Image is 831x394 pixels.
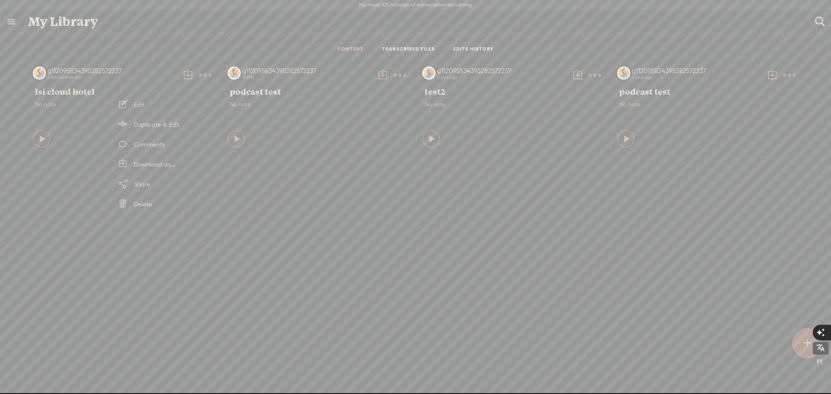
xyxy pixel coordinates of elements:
[358,2,473,9] label: You have 105 minutes of transcription remaining.
[116,94,203,114] a: Edit
[116,134,203,154] a: Comments
[382,46,435,53] a: TRANSCRIBED FILES
[617,67,630,80] img: http%3A%2F%2Fres.cloudinary.com%2Ftrebble-fm%2Fimage%2Fupload%2Fv1719752662%2Fcom.trebble.trebble...
[619,86,796,96] span: podcast test
[453,46,494,53] a: EDITS HISTORY
[116,154,203,174] a: Download as...
[425,86,601,96] span: test2
[228,67,241,80] img: http%3A%2F%2Fres.cloudinary.com%2Ftrebble-fm%2Fimage%2Fupload%2Fv1719752662%2Fcom.trebble.trebble...
[425,101,601,108] span: No note
[48,67,177,75] div: g112095834395282572237
[33,67,46,80] img: http%3A%2F%2Fres.cloudinary.com%2Ftrebble-fm%2Fimage%2Fupload%2Fv1719752662%2Fcom.trebble.trebble...
[230,101,406,108] span: No note
[338,46,364,53] a: CONTENT
[116,174,203,194] a: Share
[35,101,212,108] span: No note
[22,10,809,33] div: My Library
[437,75,567,80] div: a year ago
[632,67,762,75] div: g112095834395282572237
[422,67,435,80] img: http%3A%2F%2Fres.cloudinary.com%2Ftrebble-fm%2Fimage%2Fupload%2Fv1719752662%2Fcom.trebble.trebble...
[116,114,203,134] a: Duplicate & Edit
[48,75,177,80] div: a few seconds ago
[437,67,567,75] div: g112095834395282572237
[242,75,372,80] div: [DATE]
[35,86,212,96] span: lsi cloud hotel
[230,86,406,96] span: podcast test
[242,67,372,75] div: g112095834395282572237
[116,194,203,214] a: Delete
[619,101,796,108] span: No note
[632,75,762,80] div: a year ago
